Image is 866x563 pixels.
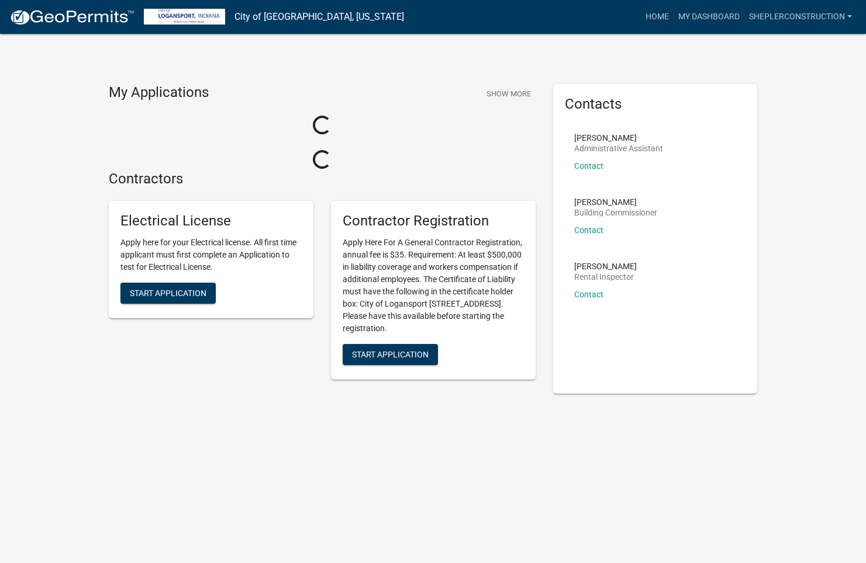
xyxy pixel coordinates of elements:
[109,171,536,187] h4: Contractors
[574,161,603,171] a: Contact
[343,237,524,335] p: Apply Here For A General Contractor Registration, annual fee is $35. Requirement: At least $500,0...
[130,289,206,298] span: Start Application
[744,6,857,28] a: sheplerconstruction
[482,84,536,103] button: Show More
[343,213,524,230] h5: Contractor Registration
[574,273,637,281] p: Rental Inspector
[574,208,657,217] p: Building Commissioner
[574,290,603,299] a: Contact
[120,237,302,273] p: Apply here for your Electrical license. All first time applicant must first complete an Applicati...
[674,6,744,28] a: My Dashboard
[109,84,209,102] h4: My Applications
[343,344,438,365] button: Start Application
[574,225,603,235] a: Contact
[352,350,429,359] span: Start Application
[574,134,663,142] p: [PERSON_NAME]
[574,198,657,206] p: [PERSON_NAME]
[574,144,663,152] p: Administrative Assistant
[120,213,302,230] h5: Electrical License
[565,96,746,113] h5: Contacts
[641,6,674,28] a: Home
[144,9,225,25] img: City of Logansport, Indiana
[574,262,637,270] p: [PERSON_NAME]
[120,283,216,304] button: Start Application
[234,7,404,27] a: City of [GEOGRAPHIC_DATA], [US_STATE]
